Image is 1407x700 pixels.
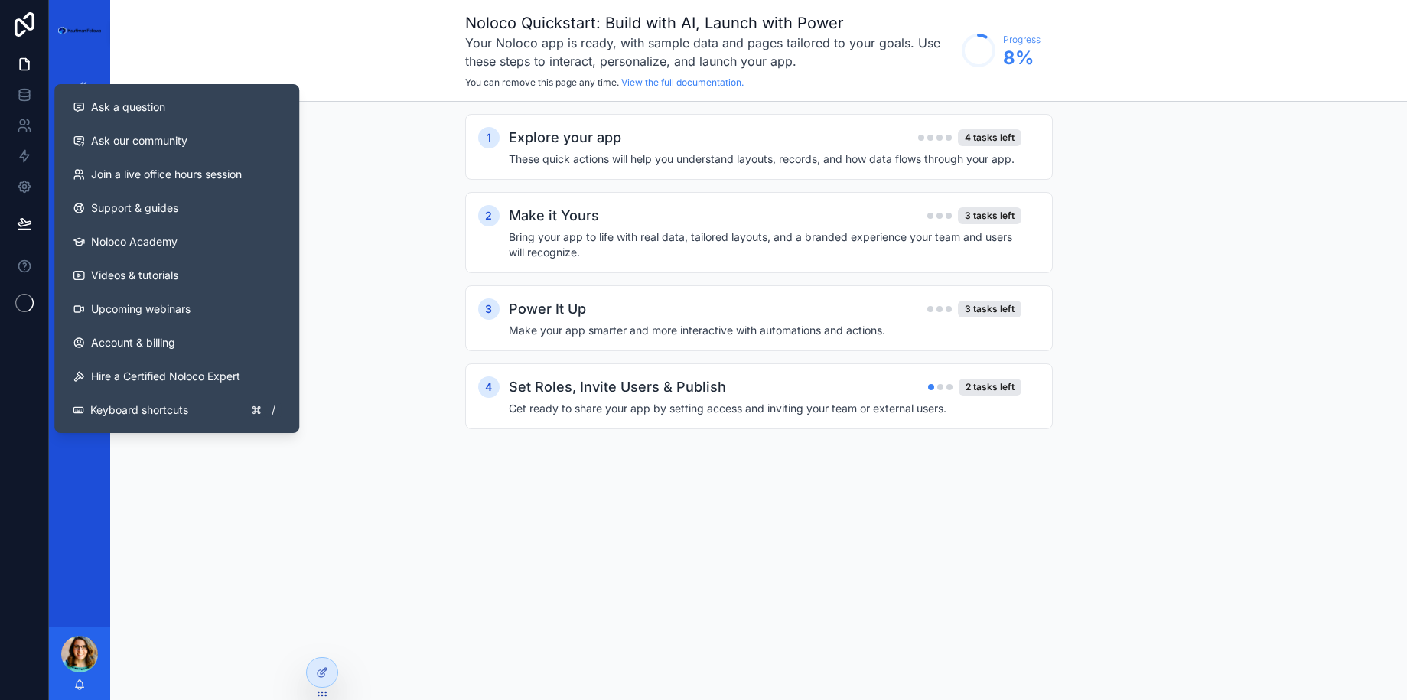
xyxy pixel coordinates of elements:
[509,298,586,320] h2: Power It Up
[110,102,1407,470] div: scrollable content
[621,77,744,88] a: View the full documentation.
[91,167,242,182] span: Join a live office hours session
[91,268,178,283] span: Videos & tutorials
[509,151,1021,167] h4: These quick actions will help you understand layouts, records, and how data flows through your app.
[509,376,726,398] h2: Set Roles, Invite Users & Publish
[91,301,191,317] span: Upcoming webinars
[91,335,175,350] span: Account & billing
[91,99,165,115] span: Ask a question
[49,61,110,181] div: scrollable content
[958,301,1021,317] div: 3 tasks left
[60,259,293,292] a: Videos & tutorials
[509,230,1021,260] h4: Bring your app to life with real data, tailored layouts, and a branded experience your team and u...
[465,34,954,70] h3: Your Noloco app is ready, with sample data and pages tailored to your goals. Use these steps to i...
[60,191,293,225] a: Support & guides
[60,124,293,158] a: Ask our community
[478,298,500,320] div: 3
[90,402,188,418] span: Keyboard shortcuts
[509,323,1021,338] h4: Make your app smarter and more interactive with automations and actions.
[91,200,178,216] span: Support & guides
[465,77,619,88] span: You can remove this page any time.
[1003,46,1041,70] span: 8 %
[60,292,293,326] a: Upcoming webinars
[60,326,293,360] a: Account & billing
[91,369,240,384] span: Hire a Certified Noloco Expert
[60,90,293,124] button: Ask a question
[60,225,293,259] a: Noloco Academy
[478,376,500,398] div: 4
[60,360,293,393] button: Hire a Certified Noloco Expert
[478,205,500,226] div: 2
[267,404,279,416] span: /
[478,127,500,148] div: 1
[958,129,1021,146] div: 4 tasks left
[1003,34,1041,46] span: Progress
[958,207,1021,224] div: 3 tasks left
[91,133,187,148] span: Ask our community
[91,234,178,249] span: Noloco Academy
[509,401,1021,416] h4: Get ready to share your app by setting access and inviting your team or external users.
[509,127,621,148] h2: Explore your app
[509,205,599,226] h2: Make it Yours
[465,12,954,34] h1: Noloco Quickstart: Build with AI, Launch with Power
[60,393,293,427] button: Keyboard shortcuts/
[58,27,101,35] img: App logo
[959,379,1021,396] div: 2 tasks left
[60,158,293,191] a: Join a live office hours session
